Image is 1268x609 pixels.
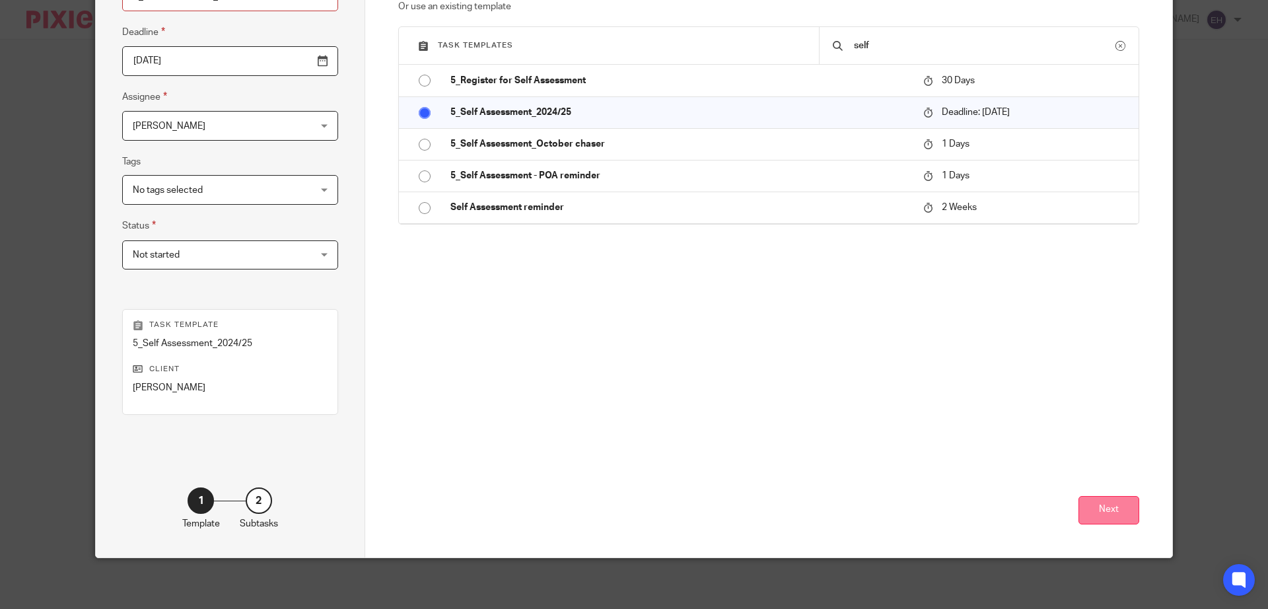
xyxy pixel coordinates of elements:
[133,250,180,260] span: Not started
[133,122,205,131] span: [PERSON_NAME]
[853,38,1115,53] input: Search...
[246,487,272,514] div: 2
[133,381,328,394] p: [PERSON_NAME]
[1078,496,1139,524] button: Next
[240,517,278,530] p: Subtasks
[450,201,910,214] p: Self Assessment reminder
[122,24,165,40] label: Deadline
[942,139,969,149] span: 1 Days
[122,89,167,104] label: Assignee
[122,46,338,76] input: Pick a date
[450,137,910,151] p: 5_Self Assessment_October chaser
[133,364,328,375] p: Client
[450,106,910,119] p: 5_Self Assessment_2024/25
[122,155,141,168] label: Tags
[450,169,910,182] p: 5_Self Assessment - POA reminder
[122,218,156,233] label: Status
[133,337,328,350] p: 5_Self Assessment_2024/25
[182,517,220,530] p: Template
[942,76,975,85] span: 30 Days
[942,203,977,212] span: 2 Weeks
[133,320,328,330] p: Task template
[942,171,969,180] span: 1 Days
[450,74,910,87] p: 5_Register for Self Assessment
[942,108,1010,117] span: Deadline: [DATE]
[188,487,214,514] div: 1
[133,186,203,195] span: No tags selected
[438,42,513,49] span: Task templates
